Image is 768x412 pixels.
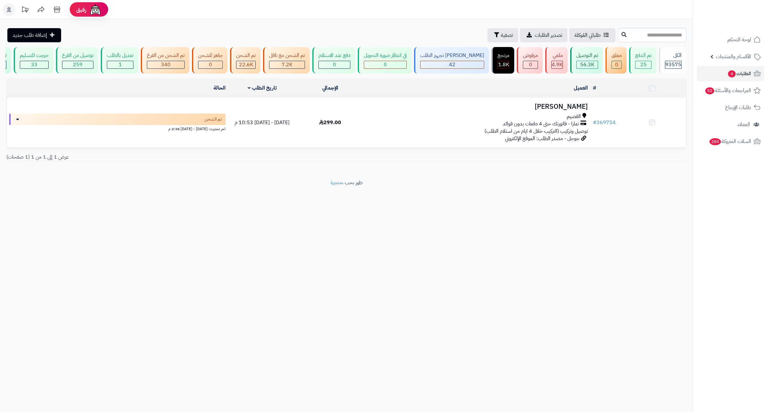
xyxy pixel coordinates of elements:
a: معلق 0 [604,47,628,74]
span: جوجل - مصدر الطلب: الموقع الإلكتروني [505,135,580,142]
a: # [593,84,596,92]
div: 56297 [577,61,598,68]
span: 25 [640,61,647,68]
a: طلبات الإرجاع [697,100,764,115]
div: 22583 [236,61,255,68]
span: 4 [728,70,736,77]
a: إضافة طلب جديد [7,28,61,42]
div: 0 [612,61,621,68]
span: 0 [384,61,387,68]
div: 25 [636,61,651,68]
a: تم الشحن من الفرع 340 [140,47,191,74]
a: تاريخ الطلب [248,84,277,92]
span: 0 [333,61,336,68]
div: تم الشحن من الفرع [147,52,185,59]
span: طلباتي المُوكلة [574,31,601,39]
span: الطلبات [727,69,751,78]
div: تم الشحن مع ناقل [269,52,305,59]
span: 1 [119,61,122,68]
a: العميل [574,84,588,92]
a: جاهز للشحن 0 [191,47,229,74]
a: الطلبات4 [697,66,764,81]
div: 340 [147,61,184,68]
div: اخر تحديث: [DATE] - [DATE] 2:38 م [9,125,226,132]
span: الأقسام والمنتجات [716,52,751,61]
div: توصيل من الفرع [62,52,93,59]
a: في انتظار صورة التحويل 0 [356,47,413,74]
div: تم التوصيل [576,52,598,59]
span: 33 [31,61,37,68]
a: خرجت للتسليم 33 [12,47,55,74]
div: تم الشحن [236,52,256,59]
div: دفع عند الاستلام [318,52,350,59]
span: 259 [73,61,83,68]
a: السلات المتروكة284 [697,134,764,149]
div: مرفوض [523,52,538,59]
div: تعديل بالطلب [107,52,133,59]
span: 299.00 [319,119,341,126]
a: المراجعات والأسئلة52 [697,83,764,98]
a: توصيل من الفرع 259 [55,47,100,74]
span: تمارا - فاتورتك حتى 4 دفعات بدون فوائد [503,120,579,128]
div: [PERSON_NAME] تجهيز الطلب [420,52,484,59]
a: #369754 [593,119,616,126]
div: 7223 [269,61,305,68]
div: جاهز للشحن [198,52,223,59]
div: الكل [665,52,682,59]
a: تعديل بالطلب 1 [100,47,140,74]
a: تحديثات المنصة [17,3,33,18]
a: لوحة التحكم [697,32,764,47]
span: رفيق [76,6,86,13]
span: تصدير الطلبات [535,31,562,39]
span: توصيل وتركيب (التركيب خلال 4 ايام من استلام الطلب) [484,127,588,135]
span: 0 [209,61,212,68]
a: مرتجع 1.8K [490,47,516,74]
a: العملاء [697,117,764,132]
div: 42 [420,61,484,68]
span: 0 [529,61,532,68]
div: 1 [107,61,133,68]
a: تم الشحن 22.6K [229,47,262,74]
div: ملغي [551,52,563,59]
div: في انتظار صورة التحويل [364,52,407,59]
div: خرجت للتسليم [20,52,49,59]
a: متجرة [331,179,342,186]
div: 1793 [498,61,509,68]
a: تم الشحن مع ناقل 7.2K [262,47,311,74]
span: 22.6K [239,61,253,68]
span: 7.2K [282,61,292,68]
span: القصيم [567,113,581,120]
div: 33 [20,61,48,68]
span: 1.8K [498,61,509,68]
div: 0 [319,61,350,68]
span: السلات المتروكة [709,137,751,146]
span: العملاء [738,120,750,129]
img: ai-face.png [89,3,102,16]
span: 4.9K [552,61,563,68]
a: دفع عند الاستلام 0 [311,47,356,74]
a: تم التوصيل 56.3K [569,47,604,74]
span: 93575 [665,61,681,68]
span: المراجعات والأسئلة [705,86,751,95]
div: 259 [62,61,93,68]
span: [DATE] - [DATE] 10:53 م [235,119,290,126]
span: تصفية [501,31,513,39]
span: 52 [705,87,714,94]
span: طلبات الإرجاع [725,103,751,112]
span: 340 [161,61,171,68]
a: الإجمالي [322,84,338,92]
span: إضافة طلب جديد [12,31,47,39]
span: 284 [709,138,721,145]
a: الكل93575 [658,47,688,74]
div: عرض 1 إلى 1 من 1 (1 صفحات) [2,154,347,161]
span: لوحة التحكم [727,35,751,44]
button: تصفية [487,28,518,42]
span: 42 [449,61,455,68]
a: ملغي 4.9K [544,47,569,74]
div: 0 [364,61,406,68]
a: مرفوض 0 [516,47,544,74]
span: # [593,119,596,126]
span: 0 [615,61,618,68]
a: تم الدفع 25 [628,47,658,74]
div: 0 [523,61,538,68]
